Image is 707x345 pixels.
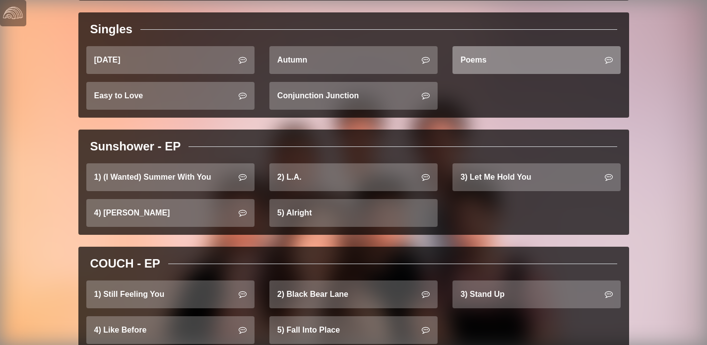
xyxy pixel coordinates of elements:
[86,199,255,227] a: 4) [PERSON_NAME]
[86,316,255,344] a: 4) Like Before
[452,46,621,74] a: Poems
[452,280,621,308] a: 3) Stand Up
[269,163,438,191] a: 2) L.A.
[90,20,132,38] div: Singles
[3,3,23,23] img: logo-white-4c48a5e4bebecaebe01ca5a9d34031cfd3d4ef9ae749242e8c4bf12ef99f53e8.png
[90,138,181,155] div: Sunshower - EP
[452,163,621,191] a: 3) Let Me Hold You
[90,255,160,273] div: COUCH - EP
[86,46,255,74] a: [DATE]
[86,280,255,308] a: 1) Still Feeling You
[269,280,438,308] a: 2) Black Bear Lane
[269,199,438,227] a: 5) Alright
[86,163,255,191] a: 1) (I Wanted) Summer With You
[269,82,438,110] a: Conjunction Junction
[269,316,438,344] a: 5) Fall Into Place
[86,82,255,110] a: Easy to Love
[269,46,438,74] a: Autumn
